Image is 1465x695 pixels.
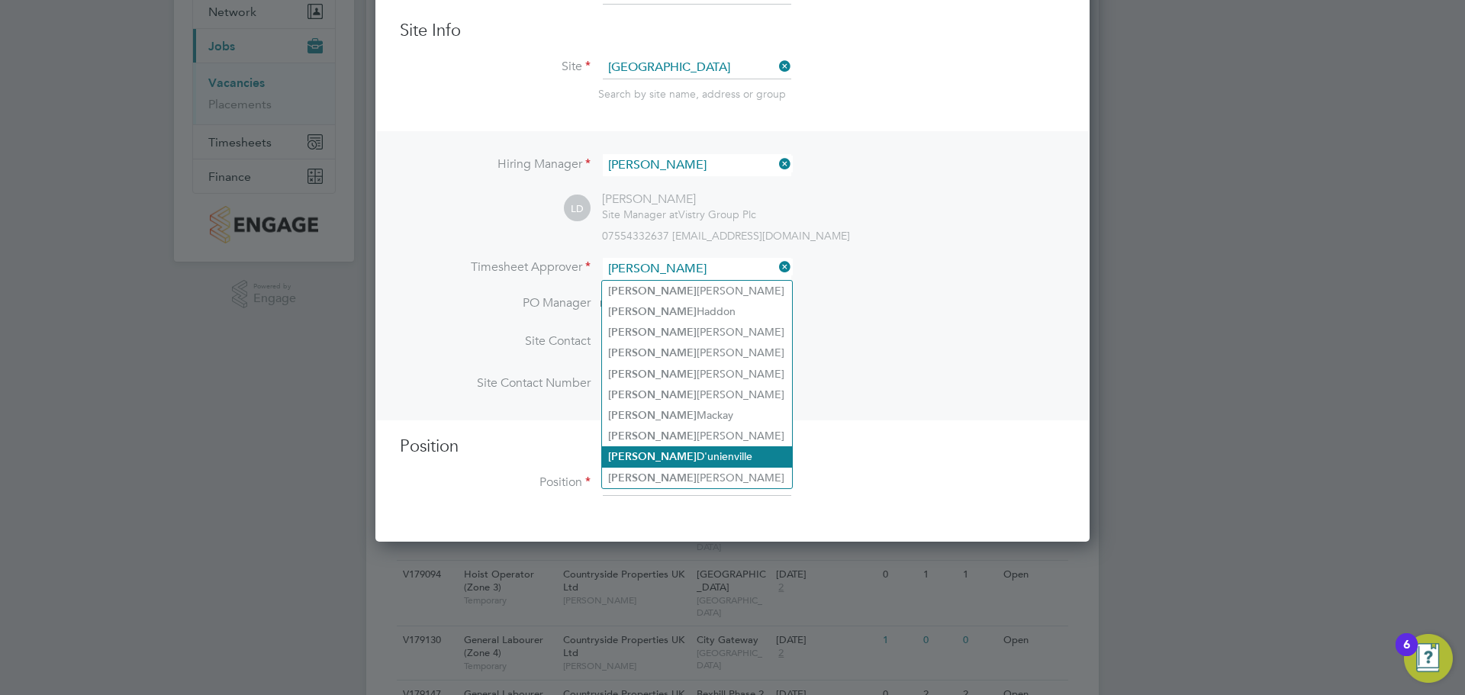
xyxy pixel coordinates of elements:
button: Open Resource Center, 6 new notifications [1404,634,1453,683]
b: [PERSON_NAME] [608,346,697,359]
b: [PERSON_NAME] [608,305,697,318]
li: [PERSON_NAME] [602,426,792,446]
h3: Site Info [400,20,1065,42]
b: [PERSON_NAME] [608,368,697,381]
b: [PERSON_NAME] [608,285,697,298]
h3: Position [400,436,1065,458]
label: Timesheet Approver [400,259,591,275]
label: Site Contact Number [400,375,591,391]
li: Mackay [602,405,792,426]
div: [PERSON_NAME] [602,191,756,208]
label: Site Contact [400,333,591,349]
li: [PERSON_NAME] [602,343,792,363]
span: LD [564,195,591,222]
span: Search by site name, address or group [598,87,786,101]
input: Search for... [603,154,791,176]
li: Haddon [602,301,792,322]
input: Search for... [603,258,791,280]
li: [PERSON_NAME] [602,322,792,343]
li: [PERSON_NAME] [602,468,792,488]
b: [PERSON_NAME] [608,471,697,484]
span: 07554332637 [602,229,669,243]
div: 6 [1403,645,1410,664]
li: D'unienville [602,446,792,467]
input: Search for... [603,56,791,79]
li: [PERSON_NAME] [602,385,792,405]
b: [PERSON_NAME] [608,388,697,401]
label: PO Manager [400,295,591,311]
b: [PERSON_NAME] [608,450,697,463]
label: Hiring Manager [400,156,591,172]
li: [PERSON_NAME] [602,364,792,385]
li: [PERSON_NAME] [602,281,792,301]
div: Vistry Group Plc [602,208,756,221]
b: [PERSON_NAME] [608,430,697,442]
b: [PERSON_NAME] [608,409,697,422]
b: [PERSON_NAME] [608,326,697,339]
span: Site Manager at [602,208,678,221]
label: Position [400,475,591,491]
span: n/a [600,295,617,310]
span: [EMAIL_ADDRESS][DOMAIN_NAME] [672,229,850,243]
label: Site [400,59,591,75]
